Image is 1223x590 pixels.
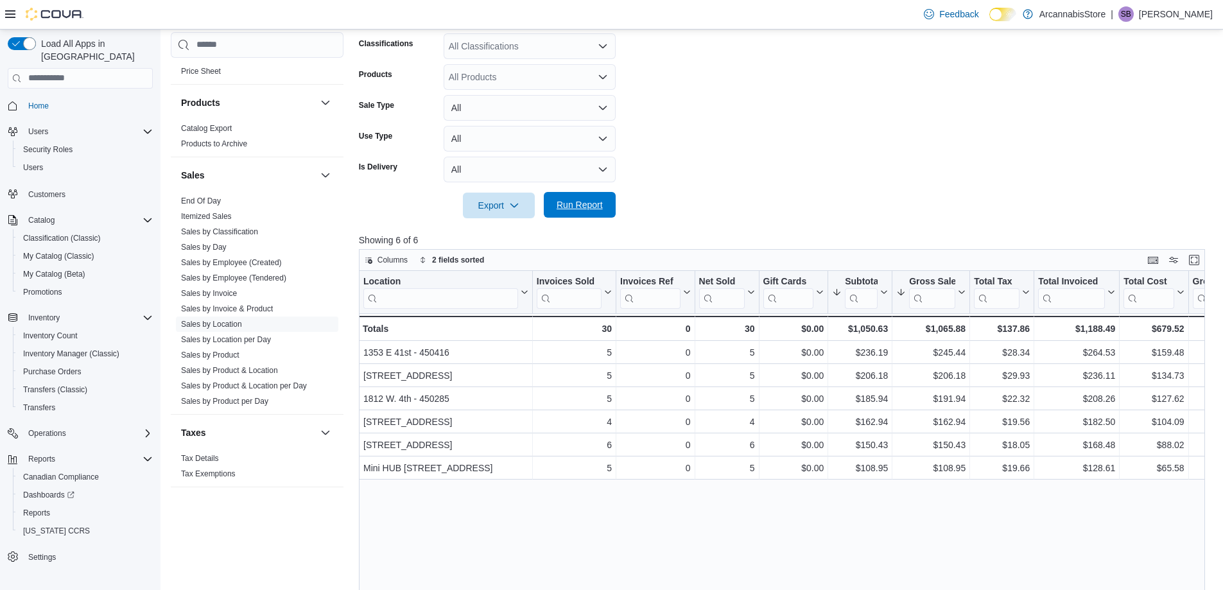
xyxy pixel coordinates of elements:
div: $162.94 [896,414,966,429]
div: 0 [620,321,690,336]
a: Sales by Product & Location per Day [181,381,307,390]
div: 1812 W. 4th - 450285 [363,391,528,406]
button: Promotions [13,283,158,301]
button: Columns [360,252,413,268]
span: Run Report [557,198,603,211]
a: My Catalog (Classic) [18,248,100,264]
button: Users [13,159,158,177]
button: Reports [23,451,60,467]
a: Catalog Export [181,124,232,133]
a: Classification (Classic) [18,230,106,246]
div: $108.95 [832,460,888,476]
a: Home [23,98,54,114]
button: Taxes [318,425,333,440]
a: Sales by Product & Location [181,366,278,375]
a: Price Sheet [181,67,221,76]
a: Customers [23,187,71,202]
button: Sales [181,169,315,182]
span: Users [28,126,48,137]
div: $134.73 [1123,368,1184,383]
div: 6 [537,437,612,453]
div: $137.86 [974,321,1030,336]
button: Total Cost [1123,276,1184,309]
div: Total Tax [974,276,1019,309]
div: 0 [620,460,690,476]
button: Location [363,276,528,309]
button: Reports [13,504,158,522]
span: Security Roles [18,142,153,157]
span: My Catalog (Classic) [18,248,153,264]
a: Inventory Count [18,328,83,343]
div: Total Invoiced [1038,276,1105,288]
span: Reports [18,505,153,521]
div: 5 [698,391,754,406]
span: My Catalog (Classic) [23,251,94,261]
div: $0.00 [763,437,824,453]
span: Transfers [18,400,153,415]
div: Taxes [171,451,343,487]
span: Settings [28,552,56,562]
button: Security Roles [13,141,158,159]
div: 0 [620,391,690,406]
button: Settings [3,548,158,566]
div: $19.66 [974,460,1030,476]
div: $182.50 [1038,414,1115,429]
a: Sales by Day [181,243,227,252]
div: Products [171,121,343,157]
button: Enter fullscreen [1186,252,1202,268]
div: 5 [698,460,754,476]
a: Promotions [18,284,67,300]
div: $168.48 [1038,437,1115,453]
div: $65.58 [1123,460,1184,476]
p: [PERSON_NAME] [1139,6,1213,22]
div: $0.00 [763,368,824,383]
button: Operations [3,424,158,442]
a: Purchase Orders [18,364,87,379]
span: Washington CCRS [18,523,153,539]
div: 30 [698,321,754,336]
div: Total Tax [974,276,1019,288]
span: Home [28,101,49,111]
button: Taxes [181,426,315,439]
div: Gross Sales [909,276,955,309]
span: Dashboards [23,490,74,500]
button: All [444,126,616,152]
button: Reports [3,450,158,468]
button: Run Report [544,192,616,218]
span: Operations [23,426,153,441]
a: Sales by Product per Day [181,397,268,406]
div: 4 [537,414,612,429]
div: Total Invoiced [1038,276,1105,309]
button: Gift Cards [763,276,824,309]
div: Total Cost [1123,276,1174,288]
span: Dark Mode [989,21,990,22]
div: $206.18 [832,368,888,383]
span: [US_STATE] CCRS [23,526,90,536]
button: 2 fields sorted [414,252,489,268]
div: $0.00 [763,321,824,336]
span: Inventory Manager (Classic) [23,349,119,359]
button: Customers [3,184,158,203]
span: My Catalog (Beta) [23,269,85,279]
button: Total Tax [974,276,1030,309]
span: Reports [23,451,153,467]
div: Net Sold [698,276,744,309]
span: Canadian Compliance [18,469,153,485]
button: Classification (Classic) [13,229,158,247]
span: Catalog [23,213,153,228]
button: Home [3,96,158,115]
input: Dark Mode [989,8,1016,21]
button: Net Sold [698,276,754,309]
label: Use Type [359,131,392,141]
a: Users [18,160,48,175]
span: Sales by Day [181,242,227,252]
div: [STREET_ADDRESS] [363,368,528,383]
div: $1,188.49 [1038,321,1115,336]
a: My Catalog (Beta) [18,266,91,282]
span: Dashboards [18,487,153,503]
div: Net Sold [698,276,744,288]
div: $1,065.88 [896,321,966,336]
button: Total Invoiced [1038,276,1115,309]
button: [US_STATE] CCRS [13,522,158,540]
span: Reports [23,508,50,518]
